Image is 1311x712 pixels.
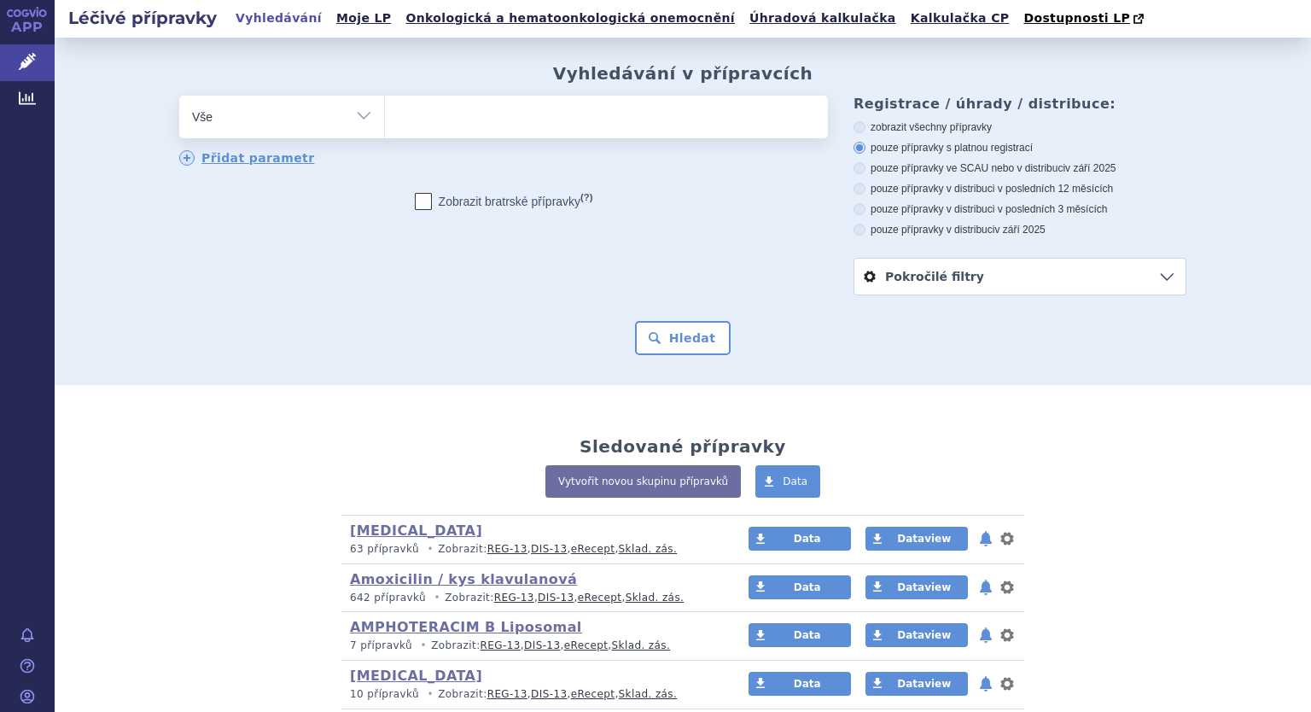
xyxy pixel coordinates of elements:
[331,7,396,30] a: Moje LP
[350,619,582,635] a: AMPHOTERACIM B Liposomal
[350,592,426,604] span: 642 přípravků
[977,674,994,694] button: notifikace
[481,639,521,651] a: REG-13
[350,522,482,539] a: [MEDICAL_DATA]
[179,150,315,166] a: Přidat parametr
[977,528,994,549] button: notifikace
[524,639,560,651] a: DIS-13
[422,687,438,702] i: •
[854,259,1186,295] a: Pokročilé filtry
[749,575,851,599] a: Data
[612,639,671,651] a: Sklad. zás.
[635,321,731,355] button: Hledat
[977,577,994,598] button: notifikace
[580,192,592,203] abbr: (?)
[865,527,968,551] a: Dataview
[564,639,609,651] a: eRecept
[906,7,1015,30] a: Kalkulačka CP
[744,7,901,30] a: Úhradová kalkulačka
[854,96,1186,112] h3: Registrace / úhrady / distribuce:
[350,543,419,555] span: 63 přípravků
[999,625,1016,645] button: nastavení
[897,629,951,641] span: Dataview
[854,223,1186,236] label: pouze přípravky v distribuci
[580,436,786,457] h2: Sledované přípravky
[494,592,534,604] a: REG-13
[794,533,821,545] span: Data
[553,63,813,84] h2: Vyhledávání v přípravcích
[230,7,327,30] a: Vyhledávání
[350,639,412,651] span: 7 přípravků
[897,533,951,545] span: Dataview
[619,688,678,700] a: Sklad. zás.
[794,678,821,690] span: Data
[1023,11,1130,25] span: Dostupnosti LP
[350,639,716,653] p: Zobrazit: , , ,
[749,623,851,647] a: Data
[865,623,968,647] a: Dataview
[350,668,482,684] a: [MEDICAL_DATA]
[619,543,678,555] a: Sklad. zás.
[794,629,821,641] span: Data
[755,465,820,498] a: Data
[400,7,740,30] a: Onkologická a hematoonkologická onemocnění
[854,182,1186,196] label: pouze přípravky v distribuci v posledních 12 měsících
[531,688,567,700] a: DIS-13
[783,476,807,487] span: Data
[1065,162,1116,174] span: v září 2025
[350,688,419,700] span: 10 přípravků
[854,141,1186,155] label: pouze přípravky s platnou registrací
[854,202,1186,216] label: pouze přípravky v distribuci v posledních 3 měsících
[416,639,431,653] i: •
[999,528,1016,549] button: nastavení
[994,224,1045,236] span: v září 2025
[578,592,622,604] a: eRecept
[999,674,1016,694] button: nastavení
[897,581,951,593] span: Dataview
[999,577,1016,598] button: nastavení
[350,591,716,605] p: Zobrazit: , , ,
[531,543,567,555] a: DIS-13
[977,625,994,645] button: notifikace
[571,688,615,700] a: eRecept
[350,687,716,702] p: Zobrazit: , , ,
[429,591,445,605] i: •
[865,672,968,696] a: Dataview
[487,688,527,700] a: REG-13
[545,465,741,498] a: Vytvořit novou skupinu přípravků
[350,571,577,587] a: Amoxicilin / kys klavulanová
[487,543,527,555] a: REG-13
[415,193,593,210] label: Zobrazit bratrské přípravky
[854,120,1186,134] label: zobrazit všechny přípravky
[749,527,851,551] a: Data
[794,581,821,593] span: Data
[626,592,685,604] a: Sklad. zás.
[422,542,438,557] i: •
[350,542,716,557] p: Zobrazit: , , ,
[854,161,1186,175] label: pouze přípravky ve SCAU nebo v distribuci
[1018,7,1152,31] a: Dostupnosti LP
[538,592,574,604] a: DIS-13
[749,672,851,696] a: Data
[865,575,968,599] a: Dataview
[55,6,230,30] h2: Léčivé přípravky
[897,678,951,690] span: Dataview
[571,543,615,555] a: eRecept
